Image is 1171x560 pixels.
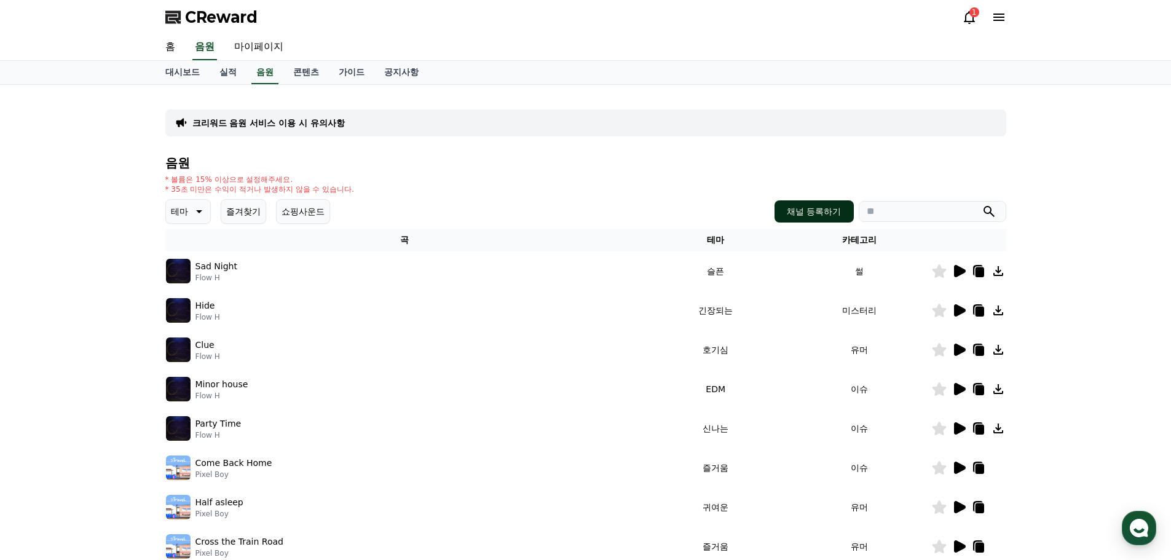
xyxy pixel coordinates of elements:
[787,251,931,291] td: 썰
[195,273,237,283] p: Flow H
[166,534,191,559] img: music
[195,417,242,430] p: Party Time
[166,416,191,441] img: music
[166,377,191,401] img: music
[195,457,272,470] p: Come Back Home
[165,175,355,184] p: * 볼륨은 15% 이상으로 설정해주세요.
[644,251,787,291] td: 슬픈
[644,448,787,487] td: 즐거움
[165,156,1006,170] h4: 음원
[644,291,787,330] td: 긴장되는
[165,199,211,224] button: 테마
[190,408,205,418] span: 설정
[185,7,258,27] span: CReward
[195,260,237,273] p: Sad Night
[4,390,81,420] a: 홈
[166,455,191,480] img: music
[112,409,127,419] span: 대화
[195,509,243,519] p: Pixel Boy
[156,61,210,84] a: 대시보드
[775,200,853,223] button: 채널 등록하기
[195,312,220,322] p: Flow H
[787,487,931,527] td: 유머
[195,548,283,558] p: Pixel Boy
[166,337,191,362] img: music
[787,330,931,369] td: 유머
[644,487,787,527] td: 귀여운
[165,7,258,27] a: CReward
[644,409,787,448] td: 신나는
[787,409,931,448] td: 이슈
[166,259,191,283] img: music
[195,391,248,401] p: Flow H
[159,390,236,420] a: 설정
[195,339,215,352] p: Clue
[195,535,283,548] p: Cross the Train Road
[787,369,931,409] td: 이슈
[644,369,787,409] td: EDM
[962,10,977,25] a: 1
[374,61,428,84] a: 공지사항
[251,61,278,84] a: 음원
[195,496,243,509] p: Half asleep
[156,34,185,60] a: 홈
[195,470,272,479] p: Pixel Boy
[165,229,644,251] th: 곡
[195,378,248,391] p: Minor house
[969,7,979,17] div: 1
[787,229,931,251] th: 카테고리
[171,203,188,220] p: 테마
[195,352,220,361] p: Flow H
[221,199,266,224] button: 즐겨찾기
[644,229,787,251] th: 테마
[329,61,374,84] a: 가이드
[276,199,330,224] button: 쇼핑사운드
[165,184,355,194] p: * 35초 미만은 수익이 적거나 발생하지 않을 수 있습니다.
[210,61,246,84] a: 실적
[81,390,159,420] a: 대화
[787,448,931,487] td: 이슈
[224,34,293,60] a: 마이페이지
[39,408,46,418] span: 홈
[283,61,329,84] a: 콘텐츠
[192,117,345,129] a: 크리워드 음원 서비스 이용 시 유의사항
[166,495,191,519] img: music
[195,430,242,440] p: Flow H
[166,298,191,323] img: music
[192,34,217,60] a: 음원
[644,330,787,369] td: 호기심
[787,291,931,330] td: 미스터리
[195,299,215,312] p: Hide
